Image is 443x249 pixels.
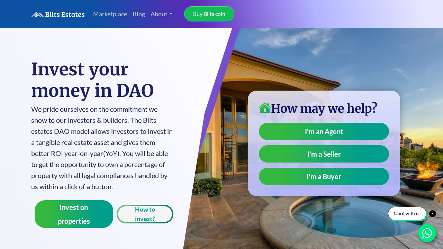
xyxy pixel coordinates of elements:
a: I'm an Agent [259,123,389,140]
div: Chat with us [388,207,426,220]
img: logo.6a08bd47fd1234313fe35534c588d03a.svg [31,11,85,17]
p: We pride ourselves on the commitment we show to our investors & builders. The Blits estates DAO m... [31,103,173,192]
a: About [148,7,175,21]
a: Blog [130,7,148,21]
h3: How may we help? [259,102,389,116]
button: How to invest? [117,205,173,223]
a: I'm a Buyer [259,168,389,185]
img: home-icon [259,102,271,113]
button: Invest on properties [35,200,113,228]
a: I'm a Seller [259,145,389,163]
h1: Invest your money in DAO [31,59,173,102]
a: Marketplace [90,7,130,21]
a: Buy Blits coin [184,6,234,21]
